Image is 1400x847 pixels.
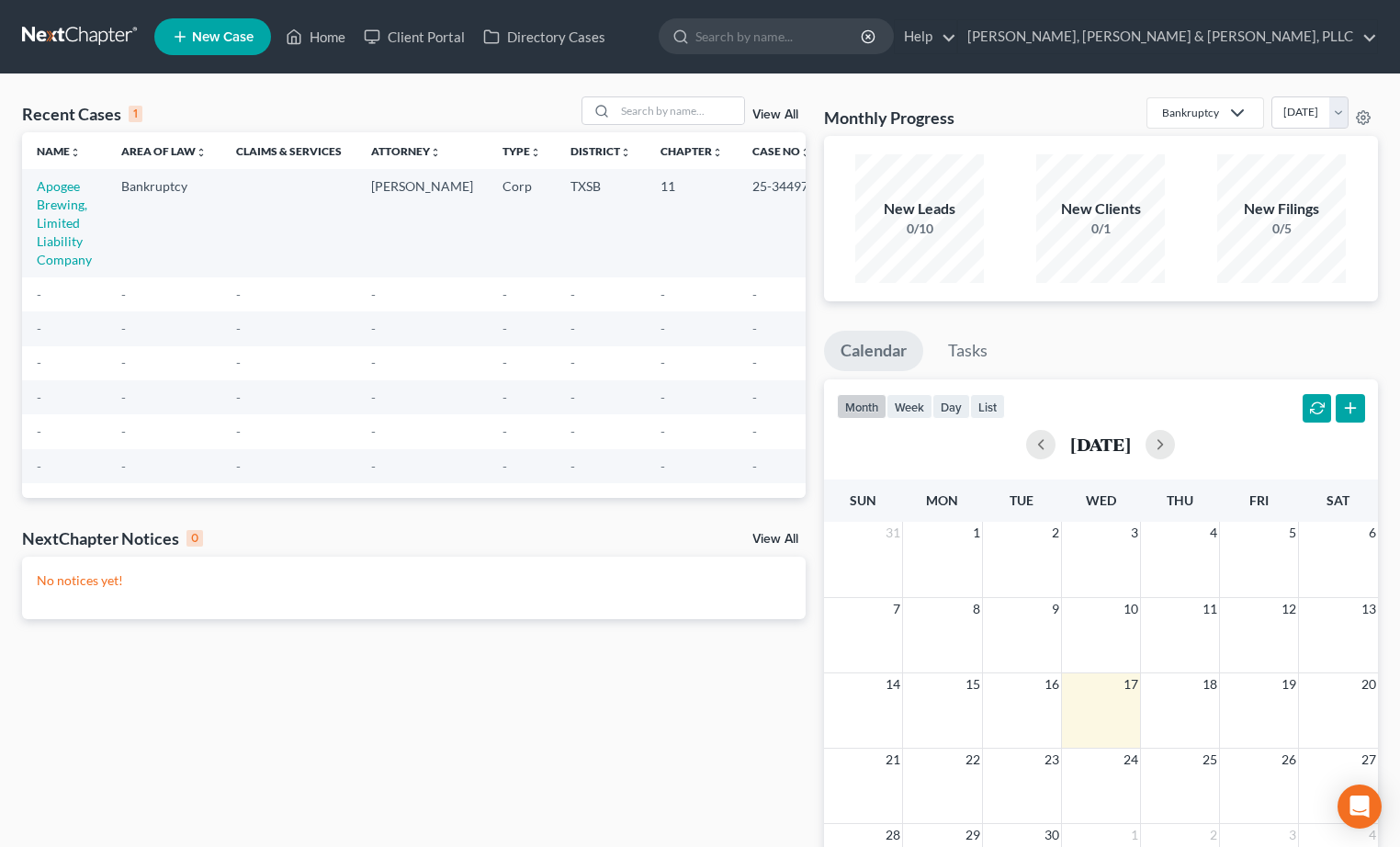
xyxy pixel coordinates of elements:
span: - [660,355,665,370]
a: Client Portal [355,20,474,53]
span: 7 [891,598,902,620]
p: No notices yet! [37,571,791,590]
span: - [660,321,665,336]
span: - [660,423,665,439]
span: New Case [192,30,254,44]
span: 2 [1050,522,1061,544]
span: - [37,458,41,474]
span: - [236,355,241,370]
span: 2 [1208,824,1219,846]
div: Open Intercom Messenger [1338,785,1382,829]
span: - [570,287,575,302]
span: 11 [1201,598,1219,620]
td: 11 [646,169,738,277]
span: - [502,287,507,302]
span: 16 [1043,673,1061,695]
div: NextChapter Notices [22,527,203,549]
span: - [570,390,575,405]
span: - [371,390,376,405]
span: - [121,355,126,370]
div: New Clients [1036,198,1165,220]
input: Search by name... [695,19,864,53]
span: - [37,355,41,370]
a: Apogee Brewing, Limited Liability Company [37,178,92,267]
span: 21 [884,749,902,771]
span: 9 [1050,598,1061,620]
div: New Leads [855,198,984,220]
span: 3 [1287,824,1298,846]
span: - [121,390,126,405]
span: 8 [971,598,982,620]
span: - [37,423,41,439]
a: Chapterunfold_more [660,144,723,158]
a: Typeunfold_more [502,144,541,158]
span: - [236,390,241,405]
div: 0/10 [855,220,984,238]
span: - [752,287,757,302]
a: Help [895,20,956,53]
span: 24 [1122,749,1140,771]
button: day [932,394,970,419]
span: - [236,321,241,336]
div: 0/5 [1217,220,1346,238]
span: Mon [926,492,958,508]
a: Districtunfold_more [570,144,631,158]
span: Wed [1086,492,1116,508]
span: - [37,390,41,405]
a: Directory Cases [474,20,615,53]
span: 31 [884,522,902,544]
span: - [660,390,665,405]
a: Case Nounfold_more [752,144,811,158]
span: 4 [1367,824,1378,846]
button: week [886,394,932,419]
span: 30 [1043,824,1061,846]
button: month [837,394,886,419]
div: New Filings [1217,198,1346,220]
span: 3 [1129,522,1140,544]
i: unfold_more [712,147,723,158]
i: unfold_more [530,147,541,158]
span: - [371,321,376,336]
span: - [236,423,241,439]
span: Tue [1010,492,1033,508]
span: 20 [1360,673,1378,695]
span: - [660,458,665,474]
span: - [37,287,41,302]
div: Recent Cases [22,103,142,125]
span: Thu [1167,492,1193,508]
a: [PERSON_NAME], [PERSON_NAME] & [PERSON_NAME], PLLC [958,20,1377,53]
span: - [570,355,575,370]
td: 25-34497 [738,169,826,277]
span: Fri [1249,492,1269,508]
span: Sun [850,492,876,508]
span: - [502,423,507,439]
span: - [502,321,507,336]
span: 4 [1208,522,1219,544]
a: Nameunfold_more [37,144,81,158]
a: View All [752,108,798,121]
span: 10 [1122,598,1140,620]
span: 19 [1280,673,1298,695]
span: - [752,390,757,405]
span: - [236,458,241,474]
span: - [570,321,575,336]
span: 23 [1043,749,1061,771]
span: 27 [1360,749,1378,771]
span: - [570,458,575,474]
a: Calendar [824,331,923,371]
a: Tasks [931,331,1004,371]
span: - [502,458,507,474]
span: 17 [1122,673,1140,695]
span: 5 [1287,522,1298,544]
span: 28 [884,824,902,846]
td: TXSB [556,169,646,277]
a: Area of Lawunfold_more [121,144,207,158]
i: unfold_more [620,147,631,158]
span: - [121,321,126,336]
span: 18 [1201,673,1219,695]
div: Bankruptcy [1162,105,1219,120]
span: 6 [1367,522,1378,544]
span: - [502,390,507,405]
span: - [752,355,757,370]
i: unfold_more [196,147,207,158]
